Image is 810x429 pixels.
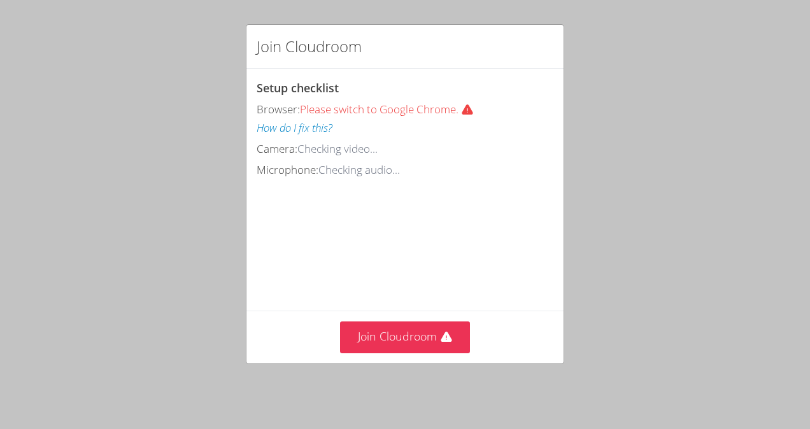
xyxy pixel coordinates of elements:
span: Checking audio... [318,162,400,177]
button: How do I fix this? [257,119,332,137]
h2: Join Cloudroom [257,35,362,58]
span: Microphone: [257,162,318,177]
span: Browser: [257,102,300,116]
span: Camera: [257,141,297,156]
span: Please switch to Google Chrome. [300,102,479,116]
span: Setup checklist [257,80,339,95]
span: Checking video... [297,141,378,156]
button: Join Cloudroom [340,321,471,353]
